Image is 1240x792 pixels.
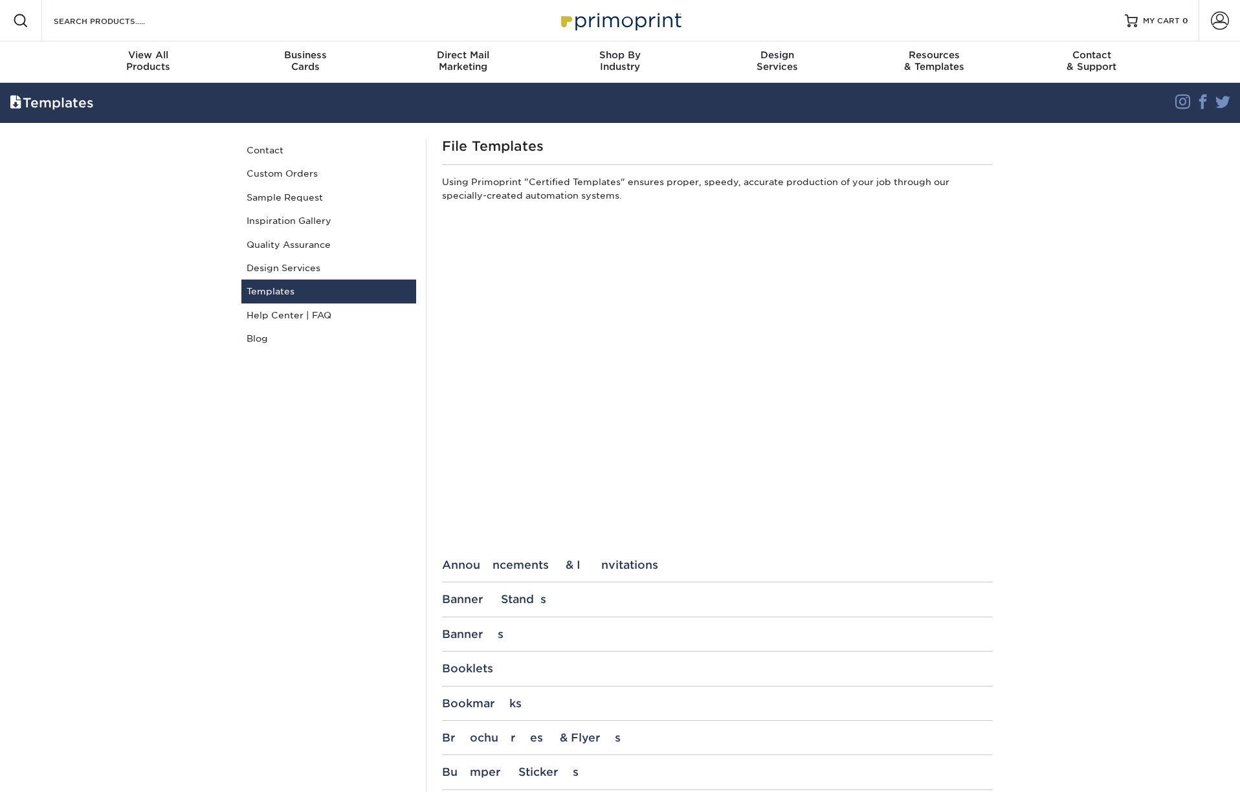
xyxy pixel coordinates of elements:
[384,49,542,61] span: Direct Mail
[241,233,416,256] a: Quality Assurance
[70,49,227,61] span: View All
[542,49,699,72] div: Industry
[52,13,179,28] input: SEARCH PRODUCTS.....
[1182,16,1188,25] span: 0
[241,303,416,327] a: Help Center | FAQ
[241,256,416,280] a: Design Services
[442,138,993,154] h1: File Templates
[241,162,416,185] a: Custom Orders
[1013,41,1170,83] a: Contact& Support
[542,41,699,83] a: Shop ByIndustry
[698,49,856,61] span: Design
[442,175,993,207] p: Using Primoprint "Certified Templates" ensures proper, speedy, accurate production of your job th...
[384,49,542,72] div: Marketing
[1013,49,1170,72] div: & Support
[698,41,856,83] a: DesignServices
[227,49,384,61] span: Business
[698,49,856,72] div: Services
[227,41,384,83] a: BusinessCards
[442,765,993,778] div: Bumper Stickers
[542,49,699,61] span: Shop By
[227,49,384,72] div: Cards
[856,49,1013,61] span: Resources
[555,6,685,34] img: Primoprint
[442,731,993,744] div: Brochures & Flyers
[384,41,542,83] a: Direct MailMarketing
[856,41,1013,83] a: Resources& Templates
[70,41,227,83] a: View AllProducts
[1013,49,1170,61] span: Contact
[241,280,416,303] a: Templates
[856,49,1013,72] div: & Templates
[442,593,993,606] div: Banner Stands
[241,327,416,350] a: Blog
[442,697,993,710] div: Bookmarks
[442,628,993,641] div: Banners
[241,209,416,232] a: Inspiration Gallery
[70,49,227,72] div: Products
[241,138,416,162] a: Contact
[1143,16,1180,27] span: MY CART
[442,558,993,571] div: Announcements & Invitations
[241,186,416,209] a: Sample Request
[442,662,993,675] div: Booklets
